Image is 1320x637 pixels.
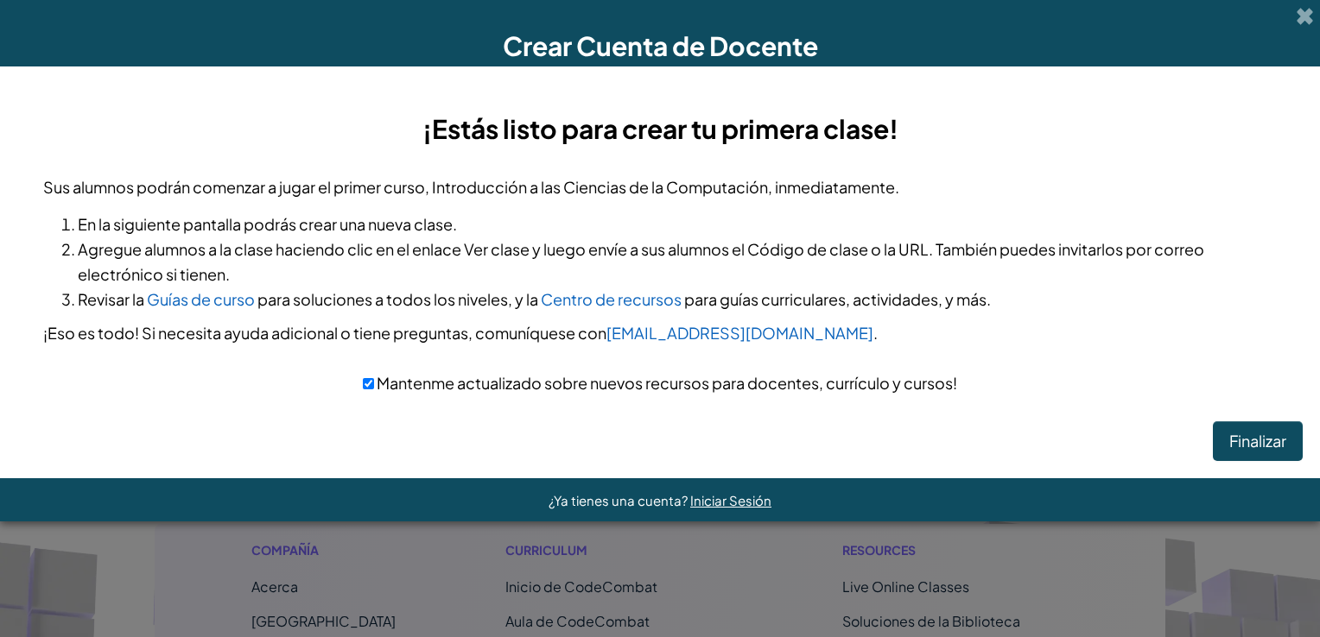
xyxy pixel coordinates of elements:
[78,289,144,309] span: Revisar la
[374,373,957,393] span: Mantenme actualizado sobre nuevos recursos para docentes, currículo y cursos!
[690,492,771,508] a: Iniciar Sesión
[43,174,1277,199] p: Sus alumnos podrán comenzar a jugar el primer curso, Introducción a las Ciencias de la Computació...
[78,211,1277,237] li: En la siguiente pantalla podrás crear una nueva clase.
[503,29,818,62] span: Crear Cuenta de Docente
[78,237,1277,287] li: Agregue alumnos a la clase haciendo clic en el enlace Ver clase y luego envíe a sus alumnos el Có...
[147,289,255,309] a: Guías de curso
[43,110,1277,148] h3: ¡Estás listo para crear tu primera clase!
[541,289,682,309] a: Centro de recursos
[606,323,873,343] a: [EMAIL_ADDRESS][DOMAIN_NAME]
[684,289,991,309] span: para guías curriculares, actividades, y más.
[257,289,538,309] span: para soluciones a todos los niveles, y la
[1213,421,1303,461] button: Finalizar
[43,323,878,343] span: ¡Eso es todo! Si necesita ayuda adicional o tiene preguntas, comuníquese con .
[549,492,690,508] span: ¿Ya tienes una cuenta?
